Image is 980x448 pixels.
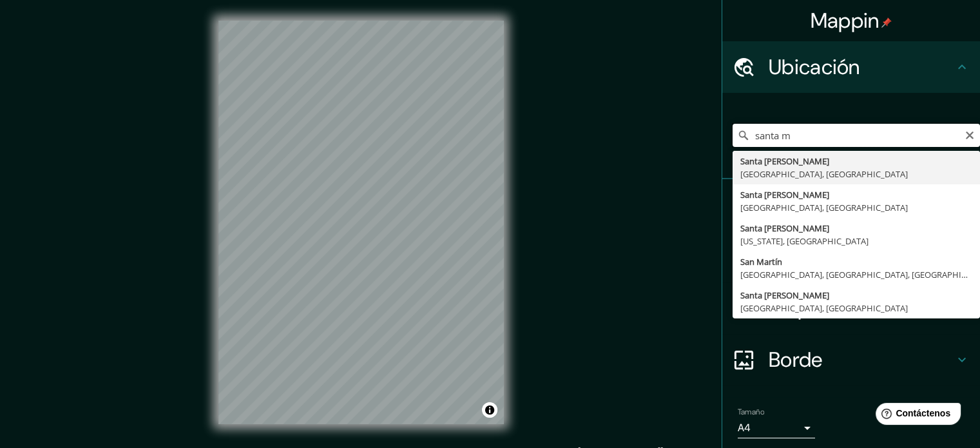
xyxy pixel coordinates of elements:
div: Borde [722,334,980,385]
div: Patas [722,179,980,231]
font: Santa [PERSON_NAME] [740,155,829,167]
font: [US_STATE], [GEOGRAPHIC_DATA] [740,235,869,247]
div: Estilo [722,231,980,282]
font: [GEOGRAPHIC_DATA], [GEOGRAPHIC_DATA] [740,168,908,180]
canvas: Mapa [218,21,504,424]
iframe: Lanzador de widgets de ayuda [865,398,966,434]
font: Ubicación [769,54,860,81]
font: Santa [PERSON_NAME] [740,189,829,200]
div: Ubicación [722,41,980,93]
font: Tamaño [738,407,764,417]
font: A4 [738,421,751,434]
font: Mappin [811,7,879,34]
div: Disposición [722,282,980,334]
font: San Martín [740,256,782,268]
button: Activar o desactivar atribución [482,402,497,418]
font: Borde [769,346,823,373]
button: Claro [965,128,975,141]
font: [GEOGRAPHIC_DATA], [GEOGRAPHIC_DATA] [740,202,908,213]
input: Elige tu ciudad o zona [733,124,980,147]
font: [GEOGRAPHIC_DATA], [GEOGRAPHIC_DATA] [740,302,908,314]
img: pin-icon.png [881,17,892,28]
font: Santa [PERSON_NAME] [740,222,829,234]
div: A4 [738,418,815,438]
font: Santa [PERSON_NAME] [740,289,829,301]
